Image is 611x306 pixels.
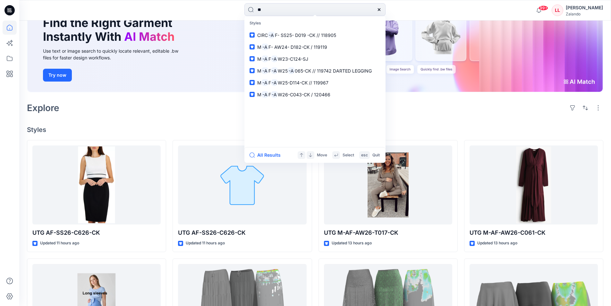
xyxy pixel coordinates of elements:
[261,55,268,63] mark: -A
[278,56,308,62] span: W23-C124-SJ
[257,56,261,62] span: M
[324,228,452,237] p: UTG M-AF-AW26-T017-CK
[43,16,178,44] h1: Find the Right Garment Instantly With
[268,92,271,97] span: F
[178,228,306,237] p: UTG AF-SS26-C626-CK
[268,44,327,50] span: F- AW24- D182-CK / 119119
[324,145,452,225] a: UTG M-AF-AW26-T017-CK
[257,80,261,85] span: M
[268,56,271,62] span: F
[278,68,288,74] span: W25
[246,17,384,29] p: Styles
[186,240,225,247] p: Updated 11 hours ago
[271,79,278,86] mark: -A
[332,240,372,247] p: Updated 13 hours ago
[343,152,354,159] p: Select
[43,69,72,82] button: Try now
[27,126,603,134] h4: Styles
[246,77,384,89] a: M-AF-AW25-D114-CK // 119967
[261,79,268,86] mark: -A
[246,89,384,101] a: M-AF-AW26-C043-CK / 120466
[278,92,330,97] span: W26-C043-CK / 120466
[257,68,261,74] span: M
[470,145,598,225] a: UTG M-AF-AW26-C061-CK
[43,48,187,61] div: Use text or image search to quickly locate relevant, editable .bw files for faster design workflows.
[539,5,548,11] span: 99+
[566,4,603,12] div: [PERSON_NAME]
[552,4,563,16] div: LL
[246,65,384,77] a: M-AF-AW25-A065-CK // 119742 DARTED LEGGING
[40,240,79,247] p: Updated 11 hours ago
[32,145,161,225] a: UTG AF-SS26-C626-CK
[271,67,278,74] mark: -A
[246,53,384,65] a: M-AF-AW23-C124-SJ
[261,67,268,74] mark: -A
[246,41,384,53] a: M-AF- AW24- D182-CK / 119119
[477,240,517,247] p: Updated 13 hours ago
[268,68,271,74] span: F
[372,152,380,159] p: Quit
[268,31,275,39] mark: -A
[250,151,285,159] button: All Results
[470,228,598,237] p: UTG M-AF-AW26-C061-CK
[317,152,327,159] p: Move
[27,103,59,113] h2: Explore
[278,80,328,85] span: W25-D114-CK // 119967
[257,44,261,50] span: M
[178,145,306,225] a: UTG AF-SS26-C626-CK
[261,91,268,98] mark: -A
[275,32,336,38] span: F- SS25- D019 -CK // 118905
[271,55,278,63] mark: -A
[261,43,268,51] mark: -A
[361,152,368,159] p: esc
[257,92,261,97] span: M
[295,68,372,74] span: 065-CK // 119742 DARTED LEGGING
[566,12,603,16] div: Zalando
[288,67,295,74] mark: -A
[257,32,268,38] span: CIRC
[271,91,278,98] mark: -A
[32,228,161,237] p: UTG AF-SS26-C626-CK
[124,30,174,44] span: AI Match
[268,80,271,85] span: F
[246,29,384,41] a: CIRC-AF- SS25- D019 -CK // 118905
